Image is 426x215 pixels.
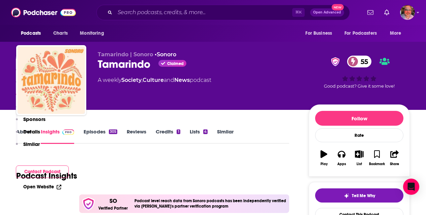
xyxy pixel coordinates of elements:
[352,193,375,198] span: Tell Me Why
[177,129,180,134] div: 1
[121,77,142,83] a: Society
[109,129,117,134] div: 305
[127,128,146,144] a: Reviews
[403,179,419,195] div: Open Intercom Messenger
[98,206,128,210] h5: Verified Partner
[354,56,371,67] span: 55
[315,188,403,203] button: tell me why sparkleTell Me Why
[53,29,68,38] span: Charts
[23,128,40,135] p: Details
[115,7,292,18] input: Search podcasts, credits, & more...
[321,162,328,166] div: Play
[382,7,392,18] a: Show notifications dropdown
[385,27,410,40] button: open menu
[203,129,208,134] div: 4
[324,84,395,89] span: Good podcast? Give it some love!
[390,162,399,166] div: Share
[368,146,386,170] button: Bookmark
[11,6,76,19] img: Podchaser - Follow, Share and Rate Podcasts
[98,51,153,58] span: Tamarindo | Sonoro
[190,128,208,144] a: Lists4
[357,162,362,166] div: List
[386,146,403,170] button: Share
[167,62,184,65] span: Claimed
[347,56,371,67] a: 55
[21,29,41,38] span: Podcasts
[315,128,403,142] div: Rate
[96,5,350,20] div: Search podcasts, credits, & more...
[365,7,376,18] a: Show notifications dropdown
[333,146,350,170] button: Apps
[84,128,117,144] a: Episodes305
[80,29,104,38] span: Monitoring
[390,29,401,38] span: More
[174,77,190,83] a: News
[309,51,410,93] div: verified Badge55Good podcast? Give it some love!
[337,162,346,166] div: Apps
[16,27,50,40] button: open menu
[142,77,143,83] span: ,
[329,57,342,66] img: verified Badge
[16,128,40,141] button: Details
[301,27,340,40] button: open menu
[400,5,415,20] img: User Profile
[310,8,344,17] button: Open AdvancedNew
[313,11,341,14] span: Open Advanced
[292,8,305,17] span: ⌘ K
[157,51,176,58] a: Sonoro
[23,141,40,147] p: Similar
[400,5,415,20] span: Logged in as joaquin25781
[344,29,377,38] span: For Podcasters
[134,198,286,209] h4: Podcast level reach data from Sonoro podcasts has been independently verified via [PERSON_NAME]'s...
[315,146,333,170] button: Play
[305,29,332,38] span: For Business
[351,146,368,170] button: List
[344,193,349,198] img: tell me why sparkle
[164,77,174,83] span: and
[155,51,176,58] span: •
[23,184,61,190] a: Open Website
[110,197,117,205] p: SO
[98,76,211,84] div: A weekly podcast
[332,4,344,10] span: New
[82,197,95,210] img: verfied icon
[400,5,415,20] button: Show profile menu
[217,128,234,144] a: Similar
[340,27,387,40] button: open menu
[369,162,385,166] div: Bookmark
[156,128,180,144] a: Credits1
[315,111,403,126] button: Follow
[18,47,85,114] img: Tamarindo
[16,165,69,178] button: Contact Podcast
[16,141,40,153] button: Similar
[143,77,164,83] a: Culture
[49,27,72,40] a: Charts
[75,27,113,40] button: open menu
